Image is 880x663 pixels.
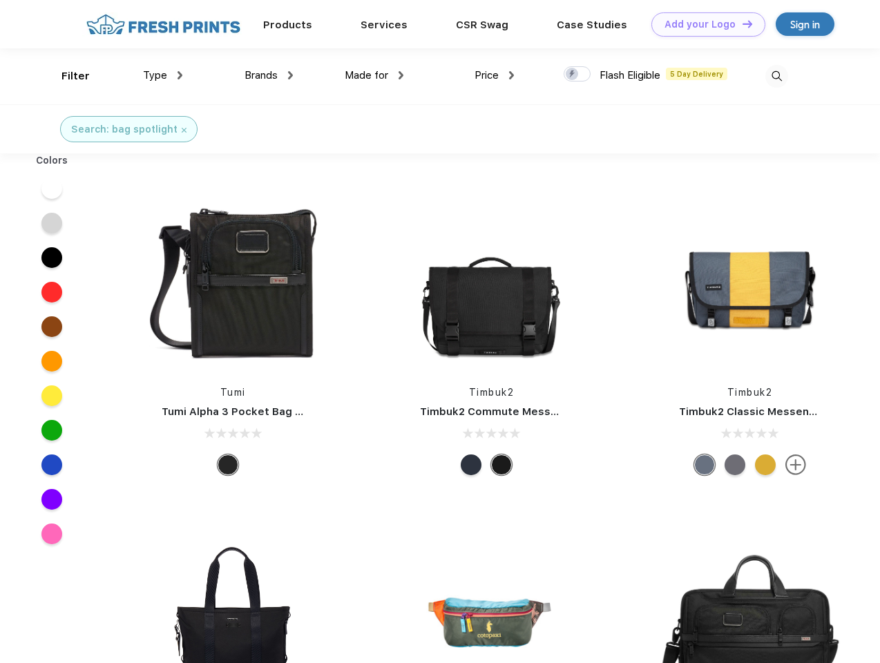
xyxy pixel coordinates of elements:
img: dropdown.png [509,71,514,79]
div: Search: bag spotlight [71,122,178,137]
div: Eco Black [491,454,512,475]
img: DT [743,20,752,28]
a: Tumi [220,387,246,398]
a: Timbuk2 [727,387,773,398]
img: dropdown.png [178,71,182,79]
div: Colors [26,153,79,168]
div: Filter [61,68,90,84]
a: Timbuk2 Commute Messenger Bag [420,405,605,418]
span: Price [475,69,499,81]
img: func=resize&h=266 [399,188,583,372]
div: Add your Logo [664,19,736,30]
a: Products [263,19,312,31]
img: func=resize&h=266 [658,188,842,372]
div: Eco Amber [755,454,776,475]
span: 5 Day Delivery [666,68,727,80]
div: Eco Lightbeam [694,454,715,475]
img: filter_cancel.svg [182,128,186,133]
span: Brands [245,69,278,81]
div: Sign in [790,17,820,32]
img: more.svg [785,454,806,475]
div: Eco Army Pop [725,454,745,475]
a: Tumi Alpha 3 Pocket Bag Small [162,405,323,418]
span: Made for [345,69,388,81]
span: Flash Eligible [600,69,660,81]
a: Timbuk2 Classic Messenger Bag [679,405,850,418]
span: Type [143,69,167,81]
img: func=resize&h=266 [141,188,325,372]
img: dropdown.png [399,71,403,79]
div: Black [218,454,238,475]
div: Eco Nautical [461,454,481,475]
img: desktop_search.svg [765,65,788,88]
a: Timbuk2 [469,387,515,398]
img: dropdown.png [288,71,293,79]
a: Sign in [776,12,834,36]
img: fo%20logo%202.webp [82,12,245,37]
